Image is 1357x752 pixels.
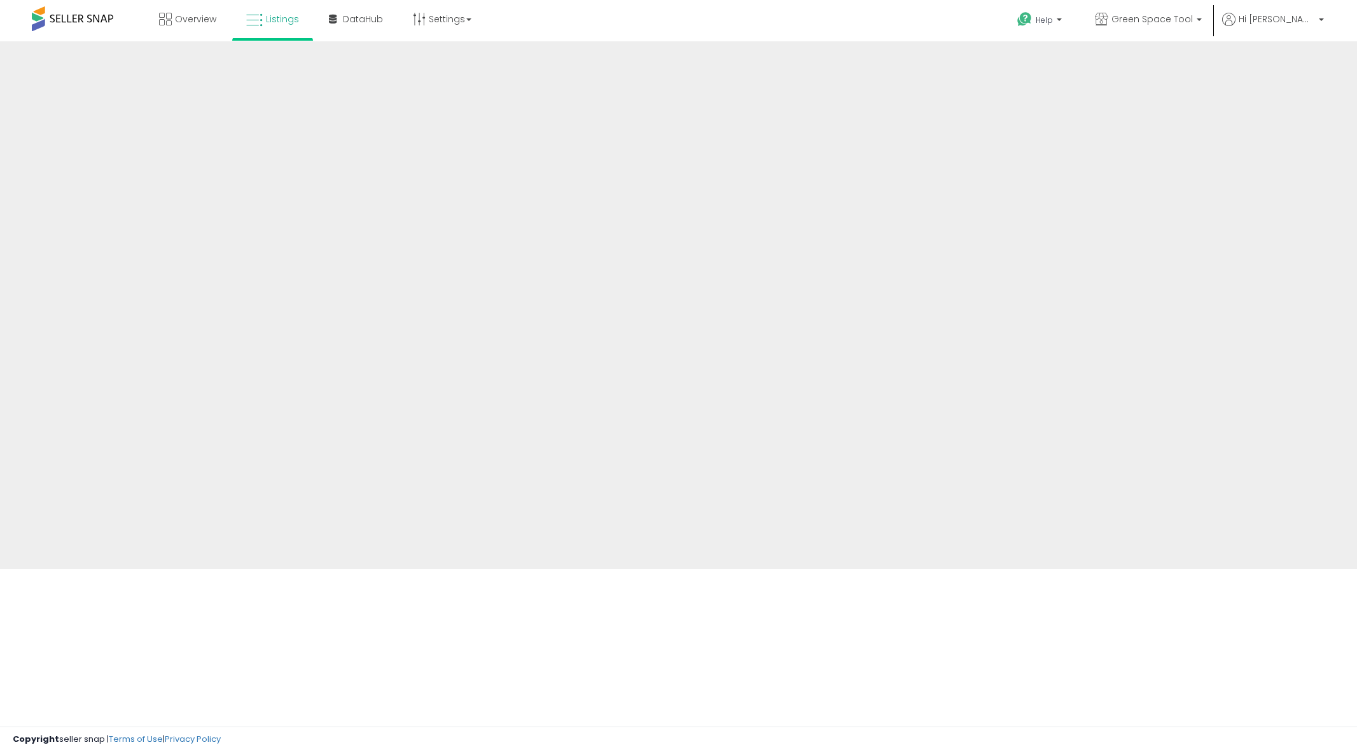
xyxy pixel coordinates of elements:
[1017,11,1033,27] i: Get Help
[1007,2,1075,41] a: Help
[1239,13,1315,25] span: Hi [PERSON_NAME]
[175,13,216,25] span: Overview
[343,13,383,25] span: DataHub
[266,13,299,25] span: Listings
[1222,13,1324,41] a: Hi [PERSON_NAME]
[1111,13,1193,25] span: Green Space Tool
[1036,15,1053,25] span: Help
